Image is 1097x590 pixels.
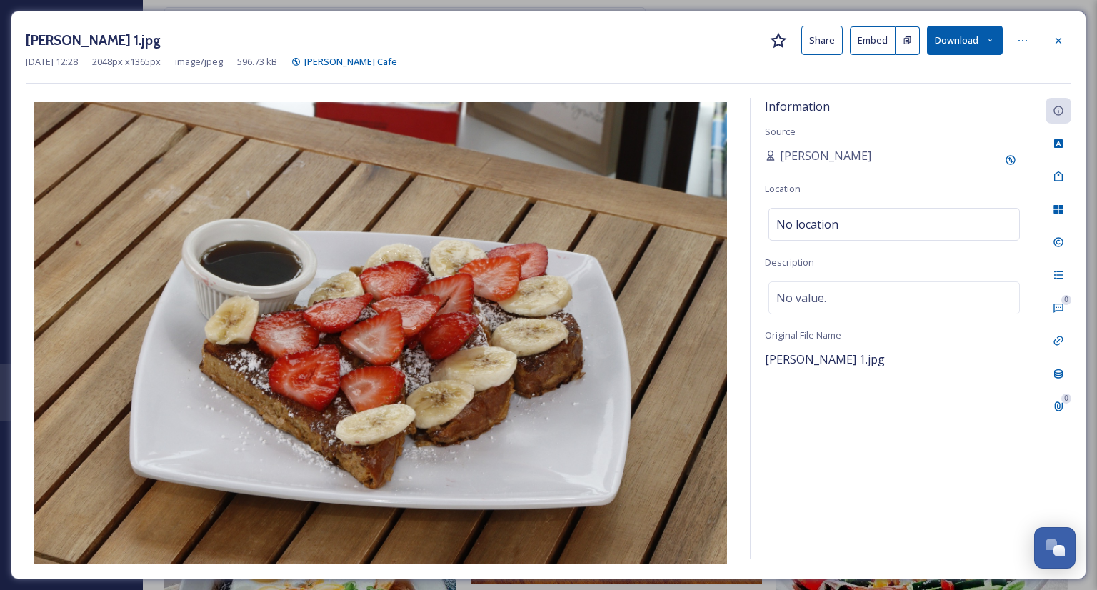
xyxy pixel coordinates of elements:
span: image/jpeg [175,55,223,69]
span: 2048 px x 1365 px [92,55,161,69]
button: Embed [850,26,896,55]
span: [PERSON_NAME] Cafe [304,55,397,68]
h3: [PERSON_NAME] 1.jpg [26,30,161,51]
span: Location [765,182,801,195]
span: [DATE] 12:28 [26,55,78,69]
span: Original File Name [765,329,841,341]
div: 0 [1061,394,1071,404]
button: Download [927,26,1003,55]
span: 596.73 kB [237,55,277,69]
button: Open Chat [1034,527,1076,569]
span: Information [765,99,830,114]
span: Source [765,125,796,138]
img: le%20fernandez%201.jpg [26,102,736,564]
button: Share [801,26,843,55]
span: No value. [776,289,826,306]
span: [PERSON_NAME] [780,147,871,164]
span: [PERSON_NAME] 1.jpg [765,351,885,367]
span: No location [776,216,838,233]
span: Description [765,256,814,269]
div: 0 [1061,295,1071,305]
